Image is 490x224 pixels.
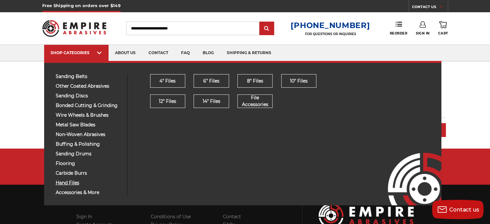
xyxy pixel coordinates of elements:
[56,93,122,98] span: sanding discs
[56,180,122,185] span: hand files
[203,98,220,105] span: 14" Files
[56,142,122,147] span: buffing & polishing
[56,161,122,166] span: flooring
[159,98,176,105] span: 12" Files
[260,22,273,35] input: Submit
[142,45,175,61] a: contact
[220,45,278,61] a: shipping & returns
[196,45,220,61] a: blog
[238,94,272,108] span: File Accessories
[56,113,122,118] span: wire wheels & brushes
[56,190,122,195] span: accessories & more
[175,45,196,61] a: faq
[56,74,122,79] span: sanding belts
[42,16,107,41] img: Empire Abrasives
[389,21,407,35] a: Reorder
[51,50,102,55] div: SHOP CATEGORIES
[151,214,191,219] a: Conditions of Use
[412,3,448,12] a: CONTACT US
[56,103,122,108] span: bonded cutting & grinding
[56,171,122,176] span: carbide burrs
[438,31,448,35] span: Cart
[223,214,241,219] a: Contact
[56,132,122,137] span: non-woven abrasives
[449,207,479,213] span: Contact us
[432,200,484,219] button: Contact us
[56,84,122,89] span: other coated abrasives
[109,45,142,61] a: about us
[416,31,430,35] span: Sign In
[56,122,122,127] span: metal saw blades
[290,78,308,84] span: 10" Files
[291,21,370,30] a: [PHONE_NUMBER]
[159,78,176,84] span: 4" Files
[389,31,407,35] span: Reorder
[291,32,370,36] p: FOR QUESTIONS OR INQUIRIES
[76,214,92,219] a: Sign In
[56,151,122,156] span: sanding drums
[376,134,441,205] img: Empire Abrasives Logo Image
[203,78,219,84] span: 6" Files
[247,78,263,84] span: 8" Files
[438,21,448,35] a: Cart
